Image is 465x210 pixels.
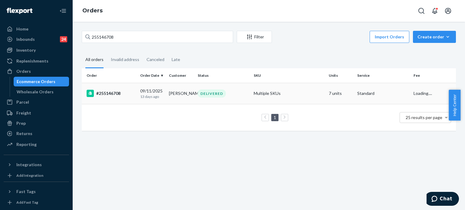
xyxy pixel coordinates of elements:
a: Orders [82,7,103,14]
td: Loading.... [411,83,456,104]
div: Inventory [16,47,36,53]
iframe: Opens a widget where you can chat to one of our agents [427,192,459,207]
button: Fast Tags [4,187,69,196]
a: Parcel [4,97,69,107]
div: Wholesale Orders [17,89,54,95]
div: Reporting [16,141,37,147]
div: Integrations [16,162,42,168]
div: Filter [237,34,272,40]
div: Freight [16,110,31,116]
ol: breadcrumbs [77,2,107,20]
div: All orders [85,52,104,68]
div: 24 [60,36,67,42]
th: Status [195,68,251,83]
a: Reporting [4,140,69,149]
button: Integrations [4,160,69,170]
button: Help Center [449,90,460,121]
div: Create order [417,34,451,40]
div: Inbounds [16,36,35,42]
button: Import Orders [370,31,409,43]
button: Open account menu [442,5,454,17]
div: Customer [169,73,193,78]
td: Multiple SKUs [251,83,326,104]
a: Add Fast Tag [4,199,69,206]
div: Home [16,26,28,32]
button: Close Navigation [57,5,69,17]
a: Returns [4,129,69,138]
a: Replenishments [4,56,69,66]
a: Ecommerce Orders [14,77,69,86]
input: Search orders [82,31,233,43]
div: Add Integration [16,173,43,178]
span: 25 results per page [406,115,442,120]
img: Flexport logo [7,8,32,14]
a: Inventory [4,45,69,55]
p: Standard [357,90,408,96]
th: Units [326,68,355,83]
th: Order Date [138,68,167,83]
div: Orders [16,68,31,74]
a: Page 1 is your current page [272,115,277,120]
a: Freight [4,108,69,118]
div: #255146708 [87,90,135,97]
div: Parcel [16,99,29,105]
div: 09/11/2025 [140,88,164,99]
div: Ecommerce Orders [17,79,55,85]
a: Wholesale Orders [14,87,69,97]
a: Add Integration [4,172,69,179]
p: 13 days ago [140,94,164,99]
button: Open Search Box [415,5,427,17]
a: Home [4,24,69,34]
div: Fast Tags [16,189,36,195]
a: Inbounds24 [4,34,69,44]
button: Create order [413,31,456,43]
th: Fee [411,68,456,83]
div: Replenishments [16,58,48,64]
div: Add Fast Tag [16,200,38,205]
th: Order [82,68,138,83]
a: Orders [4,66,69,76]
div: Invalid address [111,52,139,67]
a: Prep [4,118,69,128]
div: Returns [16,131,32,137]
button: Filter [237,31,272,43]
button: Open notifications [429,5,441,17]
td: 7 units [326,83,355,104]
div: Prep [16,120,26,126]
div: Canceled [147,52,164,67]
div: Late [172,52,180,67]
th: SKU [251,68,326,83]
th: Service [355,68,411,83]
div: DELIVERED [198,89,226,98]
td: [PERSON_NAME] [167,83,195,104]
